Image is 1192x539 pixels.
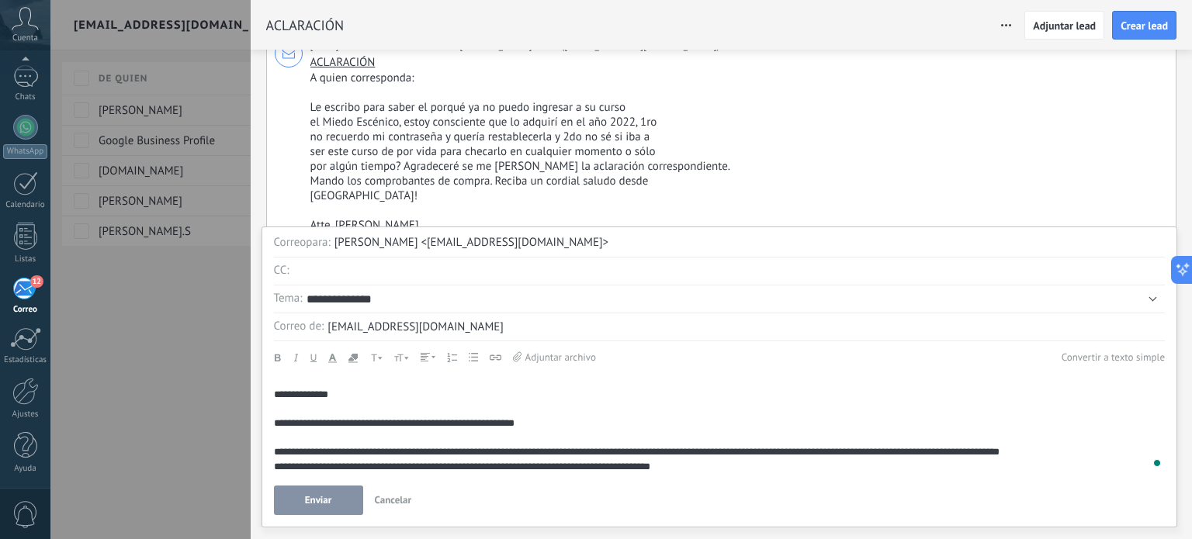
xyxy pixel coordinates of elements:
span: Cuenta [12,33,38,43]
label: Adjunto [513,349,596,366]
div: : [327,235,330,250]
h2: ACLARACIÓN [266,10,345,41]
div: WhatsApp [3,144,47,159]
div: Estadísticas [3,355,48,365]
span: Cancelar [375,493,412,506]
span: 12 [30,275,43,288]
div: A quien corresponda: Le escribo para saber el porqué ya no puedo ingresar a su curso el Miedo Esc... [310,71,1164,277]
div: Ayuda [3,464,48,474]
span: Letra [369,352,383,363]
button: Lista marcada [469,349,478,366]
button: Convertir a texto simple [1062,349,1165,366]
button: Lista numerada [447,349,457,366]
div: para [306,235,330,250]
span: [EMAIL_ADDRESS][DOMAIN_NAME] [327,320,504,334]
span: Enviar [305,495,332,506]
button: Crear lead [1112,11,1176,40]
button: Cancelar [369,485,418,515]
button: Cursiva [293,349,299,366]
div: Listas [3,254,48,264]
div: To enrich screen reader interactions, please activate Accessibility in Grammarly extension settings [274,374,1165,474]
div: Correo [3,305,48,315]
div: Ajustes [3,409,48,420]
span: Adjuntar lead [1033,20,1096,31]
span: Color de relleno [348,354,358,363]
span: Alineación [421,353,435,361]
span: Tamaño de fuente [394,352,409,363]
div: Chats [3,92,48,102]
span: ACLARACIÓN [310,55,376,70]
div: Tema: [274,291,303,306]
button: Adjuntar lead [1024,11,1104,40]
div: Correo de: [274,319,324,334]
button: Subrayado [310,349,317,366]
span: Color de fuente [328,352,337,363]
span: Adjuntar [490,354,501,361]
span: Crear lead [1121,20,1168,31]
div: CC: [274,263,289,278]
button: Enviar [274,485,363,515]
div: Calendario [3,200,48,210]
button: Negrita [274,349,281,366]
div: [PERSON_NAME] <[EMAIL_ADDRESS][DOMAIN_NAME]> [334,229,1165,257]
